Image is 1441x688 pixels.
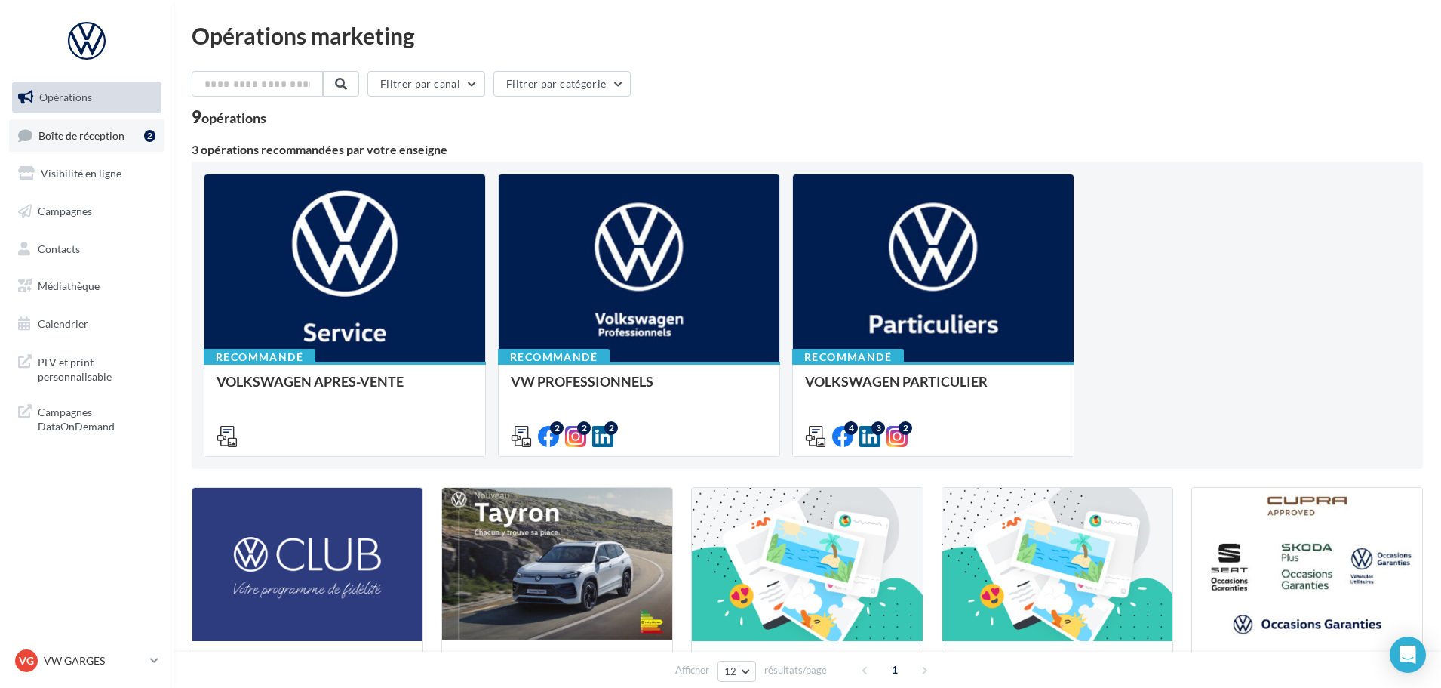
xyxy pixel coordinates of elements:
span: VW PROFESSIONNELS [511,373,653,390]
button: Filtrer par catégorie [493,71,631,97]
span: Boîte de réception [38,128,124,141]
div: 2 [899,421,912,435]
div: Open Intercom Messenger [1390,637,1426,673]
p: VW GARGES [44,653,144,668]
div: 3 [871,421,885,435]
span: 1 [883,658,907,682]
div: 9 [192,109,266,125]
div: opérations [201,111,266,125]
a: Campagnes DataOnDemand [9,396,164,440]
a: Campagnes [9,196,164,227]
div: 2 [604,421,618,435]
a: VG VW GARGES [12,646,161,675]
span: 12 [724,665,737,677]
div: 3 opérations recommandées par votre enseigne [192,143,1423,156]
span: Calendrier [38,317,88,330]
div: 4 [844,421,858,435]
span: Contacts [38,242,80,255]
div: 2 [577,421,591,435]
span: Médiathèque [38,279,100,292]
span: VG [19,653,34,668]
a: Visibilité en ligne [9,158,164,190]
div: Recommandé [204,349,315,366]
a: PLV et print personnalisable [9,346,164,390]
span: Afficher [675,663,709,677]
span: Campagnes DataOnDemand [38,402,155,434]
span: PLV et print personnalisable [38,352,155,384]
a: Médiathèque [9,270,164,302]
div: 2 [550,421,564,435]
a: Opérations [9,82,164,113]
div: Recommandé [792,349,904,366]
span: Opérations [39,91,92,103]
div: Recommandé [498,349,610,366]
span: Visibilité en ligne [41,167,121,180]
button: 12 [717,661,756,682]
button: Filtrer par canal [367,71,485,97]
a: Calendrier [9,308,164,340]
span: VOLKSWAGEN APRES-VENTE [217,373,404,390]
span: VOLKSWAGEN PARTICULIER [805,373,988,390]
a: Contacts [9,233,164,265]
div: Opérations marketing [192,24,1423,47]
div: 2 [144,130,155,142]
span: Campagnes [38,205,92,218]
span: résultats/page [764,663,827,677]
a: Boîte de réception2 [9,119,164,152]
